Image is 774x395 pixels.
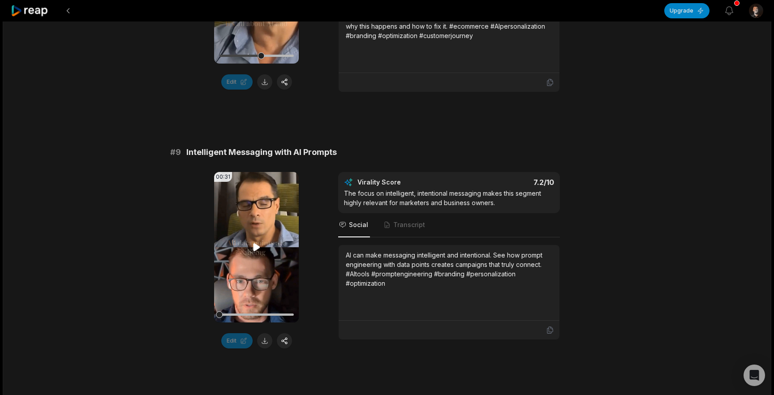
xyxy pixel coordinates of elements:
nav: Tabs [338,213,560,237]
div: Open Intercom Messenger [744,365,765,386]
button: Edit [221,74,253,90]
div: The focus on intelligent, intentional messaging makes this segment highly relevant for marketers ... [344,189,554,207]
div: Virality Score [357,178,454,187]
div: AI can make messaging intelligent and intentional. See how prompt engineering with data points cr... [346,250,552,288]
button: Upgrade [664,3,709,18]
span: # 9 [170,146,181,159]
span: Social [349,220,368,229]
div: 7.2 /10 [458,178,555,187]
div: E-commerce brands often struggle with AI personalization, resulting in off-target messaging and i... [346,3,552,40]
span: Transcript [393,220,425,229]
span: Intelligent Messaging with AI Prompts [186,146,337,159]
video: Your browser does not support mp4 format. [214,172,299,322]
button: Edit [221,333,253,348]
